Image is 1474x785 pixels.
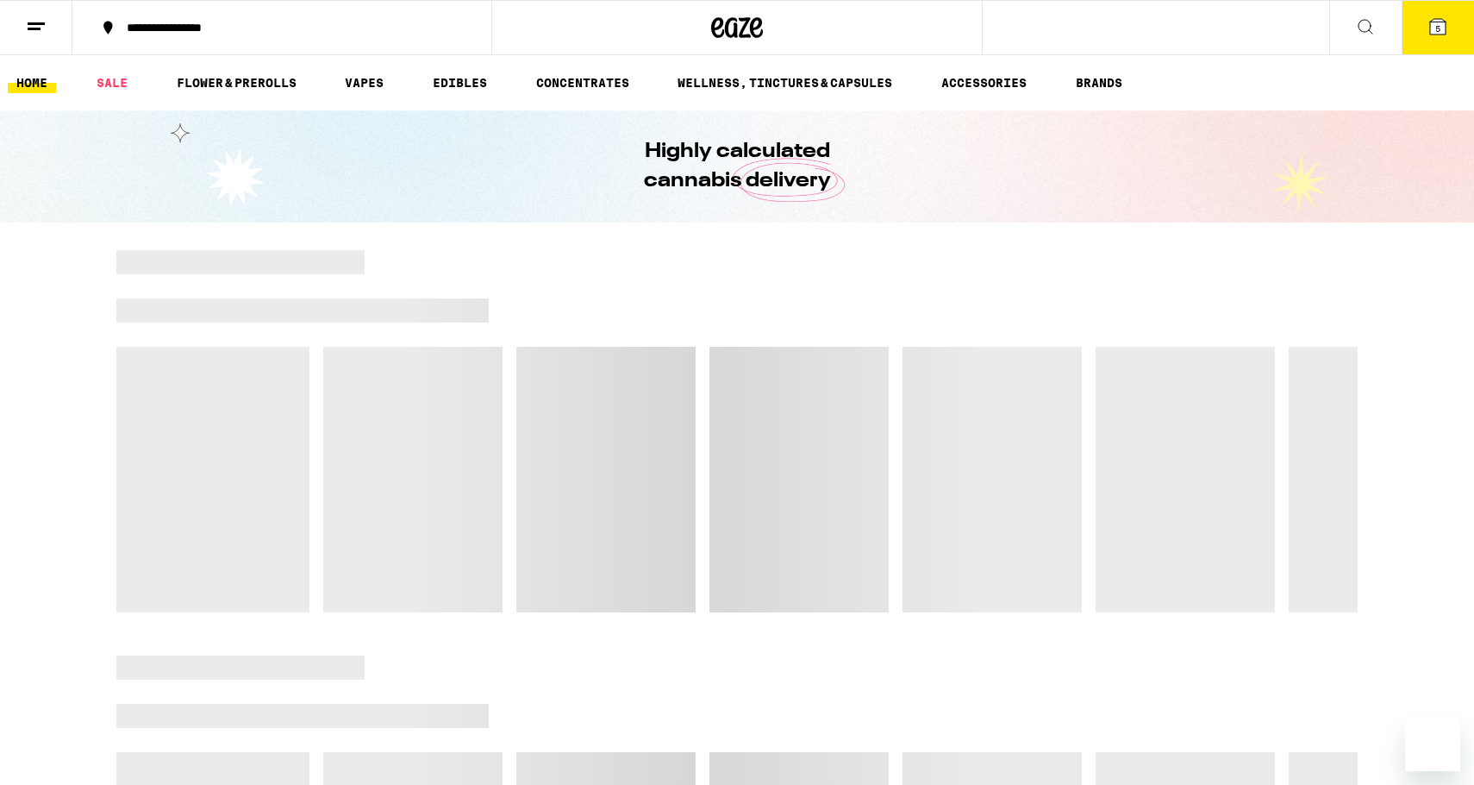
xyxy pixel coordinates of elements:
[168,72,305,93] a: FLOWER & PREROLLS
[8,72,56,93] a: HOME
[933,72,1035,93] a: ACCESSORIES
[1067,72,1131,93] a: BRANDS
[528,72,638,93] a: CONCENTRATES
[88,72,136,93] a: SALE
[1402,1,1474,54] button: 5
[336,72,392,93] a: VAPES
[669,72,901,93] a: WELLNESS, TINCTURES & CAPSULES
[595,137,879,196] h1: Highly calculated cannabis delivery
[424,72,496,93] a: EDIBLES
[1435,23,1440,34] span: 5
[1405,716,1460,771] iframe: Button to launch messaging window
